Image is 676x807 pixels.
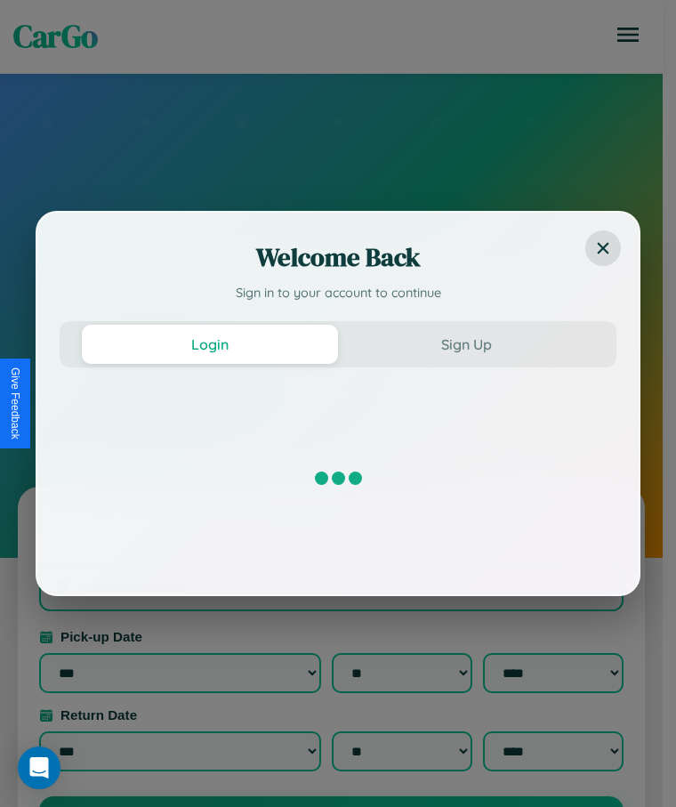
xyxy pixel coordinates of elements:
button: Sign Up [338,325,594,364]
div: Give Feedback [9,367,21,440]
button: Login [82,325,338,364]
h2: Welcome Back [60,239,616,275]
p: Sign in to your account to continue [60,284,616,303]
div: Open Intercom Messenger [18,746,60,789]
